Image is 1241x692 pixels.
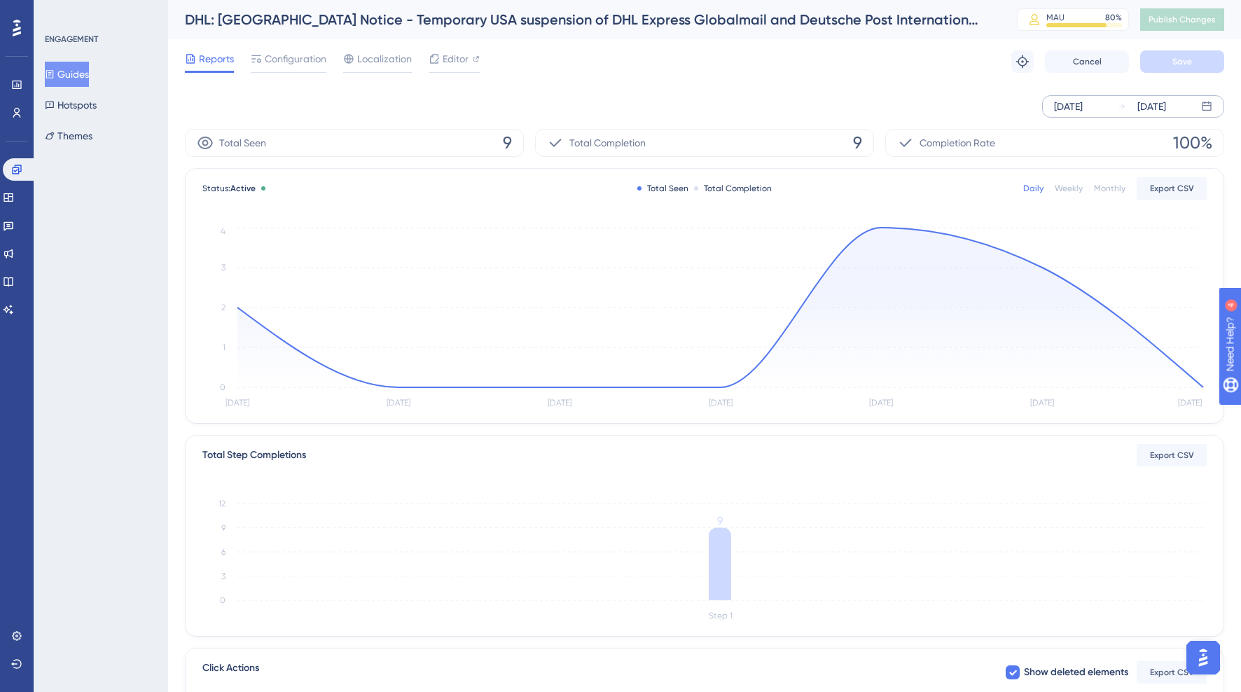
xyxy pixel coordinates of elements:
button: Export CSV [1137,661,1207,684]
tspan: 0 [220,382,226,392]
tspan: [DATE] [226,398,249,408]
span: Export CSV [1150,667,1194,678]
div: DHL: [GEOGRAPHIC_DATA] Notice - Temporary USA suspension of DHL Express Globalmail and Deutsche P... [185,10,982,29]
tspan: [DATE] [548,398,571,408]
button: Themes [45,123,92,148]
span: Reports [199,50,234,67]
tspan: 12 [219,499,226,508]
tspan: 3 [221,572,226,581]
tspan: 4 [221,226,226,236]
tspan: [DATE] [387,398,410,408]
div: Monthly [1094,183,1125,194]
span: Total Completion [569,134,646,151]
div: Daily [1023,183,1044,194]
span: 9 [853,132,862,154]
tspan: [DATE] [1030,398,1054,408]
button: Cancel [1045,50,1129,73]
button: Export CSV [1137,444,1207,466]
tspan: 2 [221,303,226,312]
span: Click Actions [202,660,259,685]
tspan: 1 [223,342,226,352]
tspan: [DATE] [1178,398,1202,408]
tspan: 0 [220,595,226,605]
div: 4 [97,7,102,18]
span: Editor [443,50,469,67]
div: Weekly [1055,183,1083,194]
button: Save [1140,50,1224,73]
button: Publish Changes [1140,8,1224,31]
span: Completion Rate [920,134,995,151]
div: ENGAGEMENT [45,34,98,45]
tspan: [DATE] [869,398,893,408]
div: [DATE] [1137,98,1166,115]
tspan: [DATE] [709,398,733,408]
tspan: 3 [221,263,226,272]
div: [DATE] [1054,98,1083,115]
tspan: Step 1 [709,611,733,621]
span: Export CSV [1150,450,1194,461]
div: Total Seen [637,183,688,194]
tspan: 6 [221,547,226,557]
tspan: 9 [221,523,226,533]
div: MAU [1046,12,1065,23]
span: Active [230,184,256,193]
span: Localization [357,50,412,67]
span: Export CSV [1150,183,1194,194]
span: Show deleted elements [1024,664,1128,681]
span: Need Help? [33,4,88,20]
button: Export CSV [1137,177,1207,200]
button: Guides [45,62,89,87]
span: 100% [1173,132,1212,154]
span: Total Seen [219,134,266,151]
div: Total Completion [694,183,772,194]
span: 9 [503,132,512,154]
span: Save [1172,56,1192,67]
tspan: 9 [717,514,723,527]
div: Total Step Completions [202,447,306,464]
div: 80 % [1105,12,1122,23]
span: Configuration [265,50,326,67]
iframe: UserGuiding AI Assistant Launcher [1182,637,1224,679]
button: Hotspots [45,92,97,118]
span: Status: [202,183,256,194]
span: Cancel [1073,56,1102,67]
span: Publish Changes [1149,14,1216,25]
